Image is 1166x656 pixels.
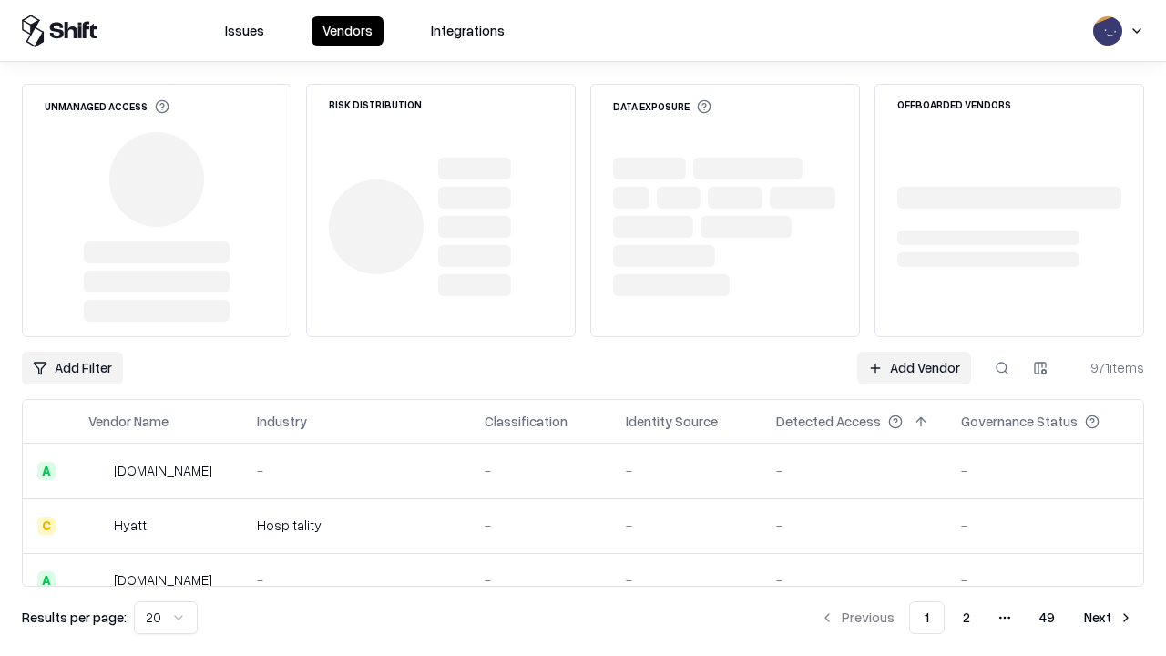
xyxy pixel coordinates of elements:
button: 49 [1025,601,1069,634]
div: - [626,461,747,480]
div: Industry [257,412,307,431]
div: - [257,570,455,589]
div: - [961,516,1129,535]
a: Add Vendor [857,352,971,384]
div: Data Exposure [613,99,711,114]
div: - [776,570,932,589]
div: Hospitality [257,516,455,535]
div: - [626,516,747,535]
button: Vendors [312,16,384,46]
div: Vendor Name [88,412,169,431]
div: A [37,462,56,480]
img: primesec.co.il [88,571,107,589]
div: Hyatt [114,516,147,535]
img: intrado.com [88,462,107,480]
div: - [776,516,932,535]
button: Issues [214,16,275,46]
button: Add Filter [22,352,123,384]
div: Detected Access [776,412,881,431]
div: Risk Distribution [329,99,422,109]
div: [DOMAIN_NAME] [114,461,212,480]
button: 2 [948,601,985,634]
div: - [485,461,597,480]
div: - [776,461,932,480]
button: 1 [909,601,945,634]
button: Next [1073,601,1144,634]
p: Results per page: [22,608,127,627]
div: Classification [485,412,568,431]
div: - [626,570,747,589]
div: C [37,517,56,535]
div: Governance Status [961,412,1078,431]
div: - [485,570,597,589]
div: - [257,461,455,480]
img: Hyatt [88,517,107,535]
div: Identity Source [626,412,718,431]
div: Unmanaged Access [45,99,169,114]
div: 971 items [1071,358,1144,377]
div: - [485,516,597,535]
div: Offboarded Vendors [897,99,1011,109]
div: - [961,570,1129,589]
nav: pagination [809,601,1144,634]
div: - [961,461,1129,480]
button: Integrations [420,16,516,46]
div: A [37,571,56,589]
div: [DOMAIN_NAME] [114,570,212,589]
